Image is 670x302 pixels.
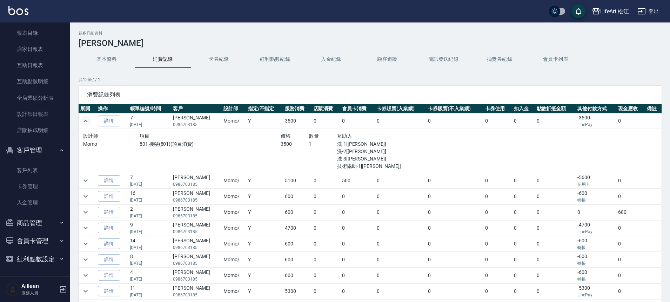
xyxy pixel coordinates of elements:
[483,236,512,251] td: 0
[83,140,140,148] p: Momo
[83,133,98,139] span: 設計師
[576,113,616,129] td: -3500
[577,292,615,298] p: LinePay
[283,252,312,267] td: 600
[375,189,426,204] td: 0
[3,232,67,250] button: 會員卡管理
[340,268,375,283] td: 0
[80,254,91,265] button: expand row
[21,290,57,296] p: 服務人員
[426,189,483,204] td: 0
[375,236,426,251] td: 0
[130,260,169,267] p: [DATE]
[375,252,426,267] td: 0
[535,204,576,220] td: 0
[312,283,341,299] td: 0
[535,252,576,267] td: 0
[309,140,337,148] p: 1
[246,220,283,236] td: Y
[283,173,312,188] td: 5100
[171,104,222,113] th: 客戶
[3,73,67,90] a: 互助點數明細
[128,252,171,267] td: 8
[340,189,375,204] td: 0
[80,116,91,126] button: expand row
[303,51,359,68] button: 入金紀錄
[6,282,20,296] img: Person
[98,238,120,249] a: 詳情
[222,220,246,236] td: Momo /
[483,189,512,204] td: 0
[21,283,57,290] h5: Ailleen
[337,155,422,163] p: 洗-3[[PERSON_NAME]]
[246,189,283,204] td: Y
[512,252,535,267] td: 0
[222,104,246,113] th: 設計師
[600,7,629,16] div: LifeArt 松江
[312,220,341,236] td: 0
[483,204,512,220] td: 0
[576,268,616,283] td: -600
[3,106,67,122] a: 設計師日報表
[3,90,67,106] a: 全店業績分析表
[130,229,169,235] p: [DATE]
[535,113,576,129] td: 0
[312,236,341,251] td: 0
[8,6,28,15] img: Logo
[337,163,422,170] p: 技術協助-1[[PERSON_NAME]]
[98,116,120,126] a: 詳情
[80,286,91,296] button: expand row
[98,254,120,265] a: 詳情
[98,270,120,281] a: 詳情
[130,276,169,282] p: [DATE]
[512,173,535,188] td: 0
[535,268,576,283] td: 0
[3,214,67,232] button: 商品管理
[616,236,645,251] td: 0
[171,204,222,220] td: [PERSON_NAME]
[3,141,67,159] button: 客戶管理
[375,204,426,220] td: 0
[173,181,220,188] p: 0986703185
[340,283,375,299] td: 0
[616,173,645,188] td: 0
[173,244,220,251] p: 0986703185
[483,283,512,299] td: 0
[79,38,662,48] h3: [PERSON_NAME]
[140,133,150,139] span: 項目
[576,204,616,220] td: 0
[535,104,576,113] th: 點數折抵金額
[79,51,135,68] button: 基本資料
[359,51,415,68] button: 顧客追蹤
[80,270,91,281] button: expand row
[283,204,312,220] td: 600
[535,283,576,299] td: 0
[337,140,422,148] p: 洗-1[[PERSON_NAME]]
[171,252,222,267] td: [PERSON_NAME]
[222,236,246,251] td: Momo /
[340,173,375,188] td: 500
[246,113,283,129] td: Y
[283,268,312,283] td: 600
[426,113,483,129] td: 0
[535,173,576,188] td: 0
[246,283,283,299] td: Y
[171,220,222,236] td: [PERSON_NAME]
[98,191,120,202] a: 詳情
[222,283,246,299] td: Momo /
[426,173,483,188] td: 0
[281,140,309,148] p: 3500
[173,292,220,298] p: 0986703185
[426,236,483,251] td: 0
[645,104,662,113] th: 備註
[375,268,426,283] td: 0
[576,189,616,204] td: -600
[616,104,645,113] th: 現金應收
[312,113,341,129] td: 0
[483,268,512,283] td: 0
[171,283,222,299] td: [PERSON_NAME]
[512,113,535,129] td: 0
[426,204,483,220] td: 0
[577,244,615,251] p: 轉帳
[576,283,616,299] td: -5300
